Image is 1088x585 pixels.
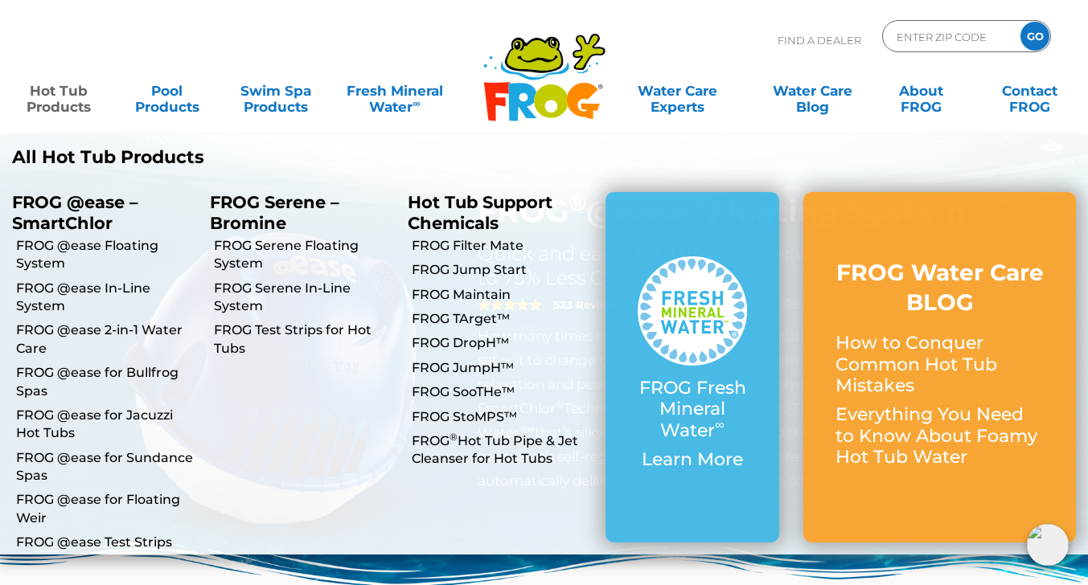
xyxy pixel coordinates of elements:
[987,75,1072,107] a: ContactFROG
[16,237,198,273] a: FROG @ease Floating System
[450,431,458,443] sup: ®
[412,383,593,401] a: FROG SooTHe™
[638,256,747,479] a: FROG Fresh Mineral Water∞ Learn More
[16,449,198,485] a: FROG @ease for Sundance Spas
[412,408,593,426] a: FROG StoMPS™
[125,75,209,107] a: PoolProducts
[12,192,186,232] p: FROG @ease – SmartChlor
[214,237,396,273] a: FROG Serene Floating System
[408,192,552,232] a: Hot Tub Support Chemicals
[412,432,593,468] a: FROG®Hot Tub Pipe & Jet Cleanser for Hot Tubs
[836,258,1044,476] a: FROG Water Care BLOG How to Conquer Common Hot Tub Mistakes Everything You Need to Know About Foa...
[836,333,1044,396] p: How to Conquer Common Hot Tub Mistakes
[16,280,198,316] a: FROG @ease In-Line System
[1020,22,1049,51] input: GO
[412,237,593,255] a: FROG Filter Mate
[12,147,532,168] a: All Hot Tub Products
[412,359,593,377] a: FROG JumpH™
[413,97,420,109] sup: ∞
[836,258,1044,317] h3: FROG Water Care BLOG
[214,321,396,358] a: FROG Test Strips for Hot Tubs
[609,75,746,107] a: Water CareExperts
[16,75,101,107] a: Hot TubProducts
[879,75,963,107] a: AboutFROG
[1027,524,1069,566] img: openIcon
[16,364,198,400] a: FROG @ease for Bullfrog Spas
[16,321,198,358] a: FROG @ease 2-in-1 Water Care
[715,416,725,432] sup: ∞
[895,25,1004,48] input: Zip Code Form
[412,334,593,352] a: FROG DropH™
[778,20,861,60] p: Find A Dealer
[412,310,593,328] a: FROG TArget™
[836,404,1044,468] p: Everything You Need to Know About Foamy Hot Tub Water
[770,75,855,107] a: Water CareBlog
[638,378,747,441] p: FROG Fresh Mineral Water
[233,75,318,107] a: Swim SpaProducts
[412,261,593,279] a: FROG Jump Start
[16,407,198,443] a: FROG @ease for Jacuzzi Hot Tubs
[342,75,447,107] a: Fresh MineralWater∞
[16,534,198,551] a: FROG @ease Test Strips
[214,280,396,316] a: FROG Serene In-Line System
[638,449,747,470] p: Learn More
[210,192,384,232] p: FROG Serene – Bromine
[412,286,593,304] a: FROG Maintain
[16,491,198,527] a: FROG @ease for Floating Weir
